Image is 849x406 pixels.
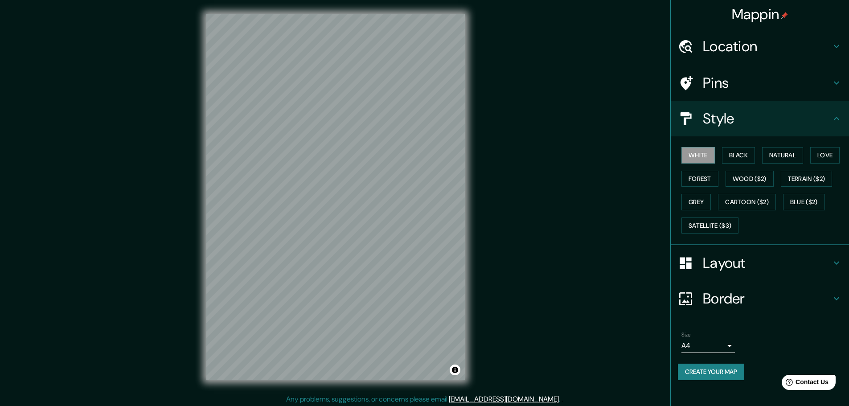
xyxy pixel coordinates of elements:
[671,245,849,281] div: Layout
[450,365,460,375] button: Toggle attribution
[732,5,788,23] h4: Mappin
[681,339,735,353] div: A4
[678,364,744,380] button: Create your map
[449,394,559,404] a: [EMAIL_ADDRESS][DOMAIN_NAME]
[681,331,691,339] label: Size
[718,194,776,210] button: Cartoon ($2)
[681,147,715,164] button: White
[781,171,833,187] button: Terrain ($2)
[703,37,831,55] h4: Location
[671,281,849,316] div: Border
[562,394,563,405] div: .
[783,194,825,210] button: Blue ($2)
[703,254,831,272] h4: Layout
[671,101,849,136] div: Style
[810,147,840,164] button: Love
[681,171,718,187] button: Forest
[681,194,711,210] button: Grey
[560,394,562,405] div: .
[671,29,849,64] div: Location
[703,74,831,92] h4: Pins
[722,147,755,164] button: Black
[286,394,560,405] p: Any problems, suggestions, or concerns please email .
[681,217,738,234] button: Satellite ($3)
[206,14,465,380] canvas: Map
[762,147,803,164] button: Natural
[781,12,788,19] img: pin-icon.png
[703,110,831,127] h4: Style
[703,290,831,308] h4: Border
[671,65,849,101] div: Pins
[726,171,774,187] button: Wood ($2)
[770,371,839,396] iframe: Help widget launcher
